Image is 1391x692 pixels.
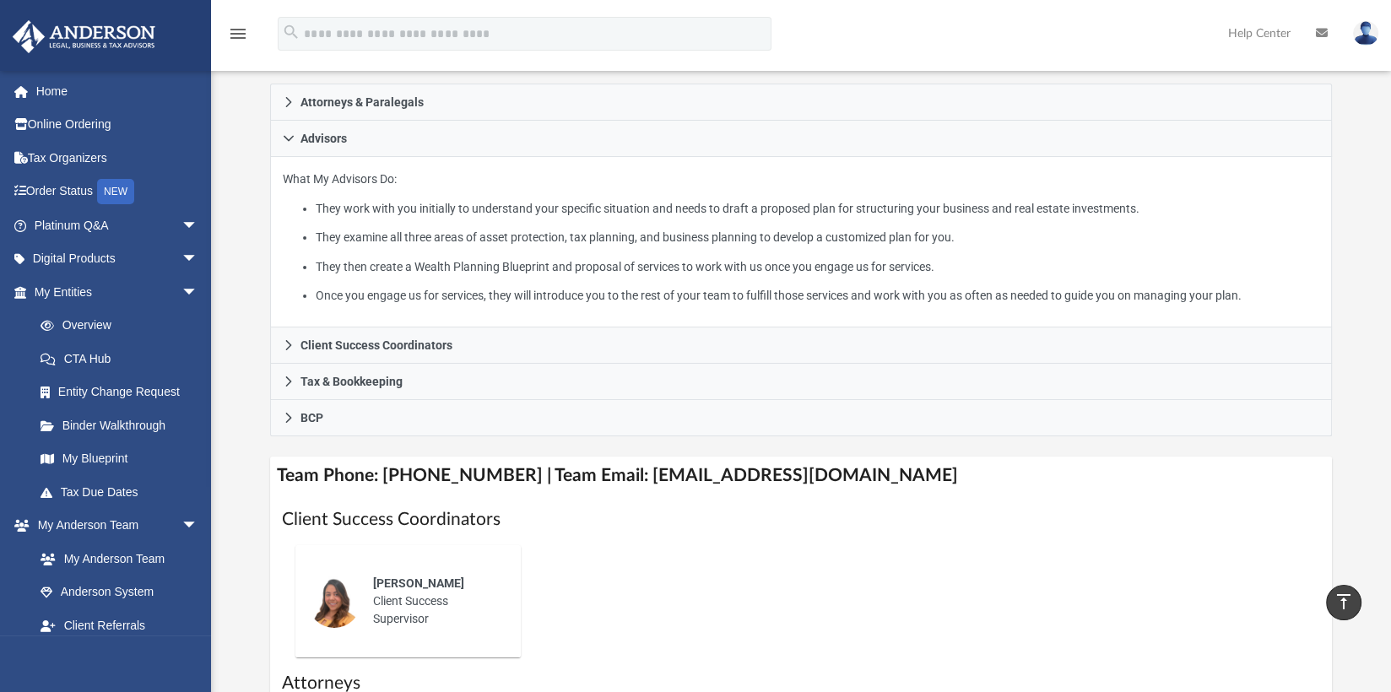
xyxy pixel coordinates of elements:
[12,242,224,276] a: Digital Productsarrow_drop_down
[316,257,1319,278] li: They then create a Wealth Planning Blueprint and proposal of services to work with us once you en...
[270,457,1332,495] h4: Team Phone: [PHONE_NUMBER] | Team Email: [EMAIL_ADDRESS][DOMAIN_NAME]
[97,179,134,204] div: NEW
[300,376,403,387] span: Tax & Bookkeeping
[300,96,424,108] span: Attorneys & Paralegals
[181,509,215,543] span: arrow_drop_down
[270,327,1332,364] a: Client Success Coordinators
[283,169,1319,306] p: What My Advisors Do:
[24,309,224,343] a: Overview
[181,275,215,310] span: arrow_drop_down
[316,198,1319,219] li: They work with you initially to understand your specific situation and needs to draft a proposed ...
[24,608,215,642] a: Client Referrals
[24,542,207,576] a: My Anderson Team
[1353,21,1378,46] img: User Pic
[24,376,224,409] a: Entity Change Request
[1334,592,1354,612] i: vertical_align_top
[12,208,224,242] a: Platinum Q&Aarrow_drop_down
[270,121,1332,157] a: Advisors
[24,408,224,442] a: Binder Walkthrough
[270,400,1332,436] a: BCP
[24,576,215,609] a: Anderson System
[1326,585,1361,620] a: vertical_align_top
[270,364,1332,400] a: Tax & Bookkeeping
[316,285,1319,306] li: Once you engage us for services, they will introduce you to the rest of your team to fulfill thos...
[228,24,248,44] i: menu
[228,32,248,44] a: menu
[12,175,224,209] a: Order StatusNEW
[270,84,1332,121] a: Attorneys & Paralegals
[12,509,215,543] a: My Anderson Teamarrow_drop_down
[8,20,160,53] img: Anderson Advisors Platinum Portal
[300,132,347,144] span: Advisors
[12,74,224,108] a: Home
[12,141,224,175] a: Tax Organizers
[24,475,224,509] a: Tax Due Dates
[24,442,215,476] a: My Blueprint
[361,563,509,640] div: Client Success Supervisor
[24,342,224,376] a: CTA Hub
[181,208,215,243] span: arrow_drop_down
[270,157,1332,328] div: Advisors
[373,576,464,590] span: [PERSON_NAME]
[300,412,323,424] span: BCP
[300,339,452,351] span: Client Success Coordinators
[316,227,1319,248] li: They examine all three areas of asset protection, tax planning, and business planning to develop ...
[307,574,361,628] img: thumbnail
[282,507,1320,532] h1: Client Success Coordinators
[181,242,215,277] span: arrow_drop_down
[12,108,224,142] a: Online Ordering
[12,275,224,309] a: My Entitiesarrow_drop_down
[282,23,300,41] i: search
